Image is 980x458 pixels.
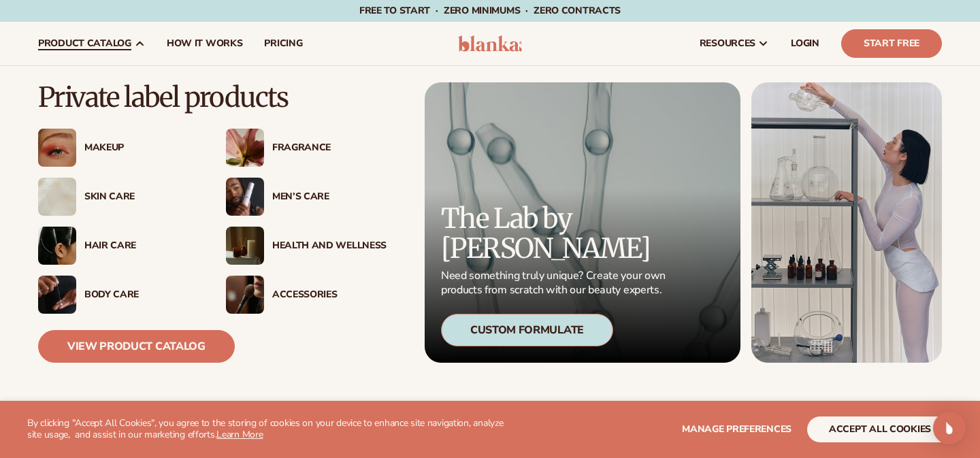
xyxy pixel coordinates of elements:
img: Candles and incense on table. [226,227,264,265]
span: Free to start · ZERO minimums · ZERO contracts [359,4,621,17]
div: Fragrance [272,142,387,154]
a: Pink blooming flower. Fragrance [226,129,387,167]
a: Female with glitter eye makeup. Makeup [38,129,199,167]
a: Learn More [216,428,263,441]
a: Female hair pulled back with clips. Hair Care [38,227,199,265]
img: Female with makeup brush. [226,276,264,314]
div: Health And Wellness [272,240,387,252]
img: logo [458,35,523,52]
img: Female hair pulled back with clips. [38,227,76,265]
a: How It Works [156,22,254,65]
a: product catalog [27,22,156,65]
a: Microscopic product formula. The Lab by [PERSON_NAME] Need something truly unique? Create your ow... [425,82,740,363]
a: View Product Catalog [38,330,235,363]
span: LOGIN [791,38,819,49]
p: By clicking "Accept All Cookies", you agree to the storing of cookies on your device to enhance s... [27,418,512,441]
img: Pink blooming flower. [226,129,264,167]
div: Skin Care [84,191,199,203]
span: product catalog [38,38,131,49]
span: resources [700,38,755,49]
div: Open Intercom Messenger [933,412,966,444]
p: Need something truly unique? Create your own products from scratch with our beauty experts. [441,269,670,297]
a: Male hand applying moisturizer. Body Care [38,276,199,314]
a: pricing [253,22,313,65]
p: The Lab by [PERSON_NAME] [441,203,670,263]
button: accept all cookies [807,416,953,442]
a: Start Free [841,29,942,58]
div: Makeup [84,142,199,154]
div: Accessories [272,289,387,301]
div: Men’s Care [272,191,387,203]
span: How It Works [167,38,243,49]
img: Male holding moisturizer bottle. [226,178,264,216]
div: Custom Formulate [441,314,613,346]
span: pricing [264,38,302,49]
img: Female with glitter eye makeup. [38,129,76,167]
img: Female in lab with equipment. [751,82,942,363]
div: Hair Care [84,240,199,252]
a: Cream moisturizer swatch. Skin Care [38,178,199,216]
a: Female with makeup brush. Accessories [226,276,387,314]
span: Manage preferences [682,423,791,436]
p: Private label products [38,82,387,112]
a: Candles and incense on table. Health And Wellness [226,227,387,265]
div: Body Care [84,289,199,301]
a: Male holding moisturizer bottle. Men’s Care [226,178,387,216]
a: resources [689,22,780,65]
img: Cream moisturizer swatch. [38,178,76,216]
a: LOGIN [780,22,830,65]
img: Male hand applying moisturizer. [38,276,76,314]
button: Manage preferences [682,416,791,442]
